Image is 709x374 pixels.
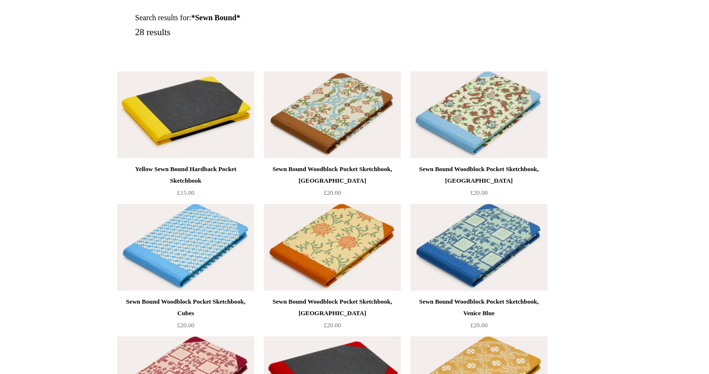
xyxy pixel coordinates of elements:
[117,71,254,158] a: Yellow Sewn Bound Hardback Pocket Sketchbook Yellow Sewn Bound Hardback Pocket Sketchbook
[266,163,398,187] div: Sewn Bound Woodblock Pocket Sketchbook, [GEOGRAPHIC_DATA]
[264,71,401,158] img: Sewn Bound Woodblock Pocket Sketchbook, Piedmont
[264,204,401,291] img: Sewn Bound Woodblock Pocket Sketchbook, Sicily
[470,321,488,329] span: £20.00
[410,296,547,335] a: Sewn Bound Woodblock Pocket Sketchbook, Venice Blue £20.00
[264,163,401,203] a: Sewn Bound Woodblock Pocket Sketchbook, [GEOGRAPHIC_DATA] £20.00
[264,204,401,291] a: Sewn Bound Woodblock Pocket Sketchbook, Sicily Sewn Bound Woodblock Pocket Sketchbook, Sicily
[191,13,240,22] strong: *Sewn Bound*
[410,71,547,158] img: Sewn Bound Woodblock Pocket Sketchbook, Florence
[413,296,545,319] div: Sewn Bound Woodblock Pocket Sketchbook, Venice Blue
[324,321,341,329] span: £20.00
[470,189,488,196] span: £20.00
[120,296,252,319] div: Sewn Bound Woodblock Pocket Sketchbook, Cubes
[410,204,547,291] a: Sewn Bound Woodblock Pocket Sketchbook, Venice Blue Sewn Bound Woodblock Pocket Sketchbook, Venic...
[177,321,194,329] span: £20.00
[264,296,401,335] a: Sewn Bound Woodblock Pocket Sketchbook, [GEOGRAPHIC_DATA] £20.00
[410,71,547,158] a: Sewn Bound Woodblock Pocket Sketchbook, Florence Sewn Bound Woodblock Pocket Sketchbook, Florence
[264,71,401,158] a: Sewn Bound Woodblock Pocket Sketchbook, Piedmont Sewn Bound Woodblock Pocket Sketchbook, Piedmont
[413,163,545,187] div: Sewn Bound Woodblock Pocket Sketchbook, [GEOGRAPHIC_DATA]
[120,163,252,187] div: Yellow Sewn Bound Hardback Pocket Sketchbook
[177,189,194,196] span: £15.00
[117,204,254,291] a: Sewn Bound Woodblock Pocket Sketchbook, Cubes Sewn Bound Woodblock Pocket Sketchbook, Cubes
[117,296,254,335] a: Sewn Bound Woodblock Pocket Sketchbook, Cubes £20.00
[324,189,341,196] span: £20.00
[135,13,366,22] h1: Search results for:
[410,163,547,203] a: Sewn Bound Woodblock Pocket Sketchbook, [GEOGRAPHIC_DATA] £20.00
[135,27,366,38] h5: 28 results
[410,204,547,291] img: Sewn Bound Woodblock Pocket Sketchbook, Venice Blue
[117,71,254,158] img: Yellow Sewn Bound Hardback Pocket Sketchbook
[117,163,254,203] a: Yellow Sewn Bound Hardback Pocket Sketchbook £15.00
[266,296,398,319] div: Sewn Bound Woodblock Pocket Sketchbook, [GEOGRAPHIC_DATA]
[117,204,254,291] img: Sewn Bound Woodblock Pocket Sketchbook, Cubes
